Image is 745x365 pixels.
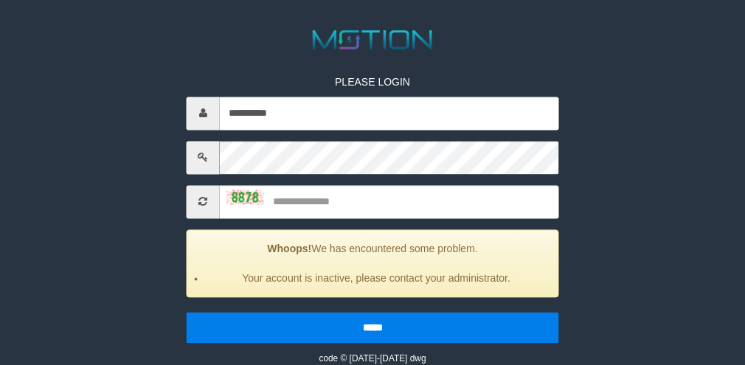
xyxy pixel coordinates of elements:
img: captcha [227,190,264,205]
div: We has encountered some problem. [187,229,559,297]
small: code © [DATE]-[DATE] dwg [319,353,426,364]
strong: Whoops! [267,243,311,254]
img: MOTION_logo.png [308,27,438,52]
li: Your account is inactive, please contact your administrator. [206,271,547,285]
p: PLEASE LOGIN [187,74,559,89]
